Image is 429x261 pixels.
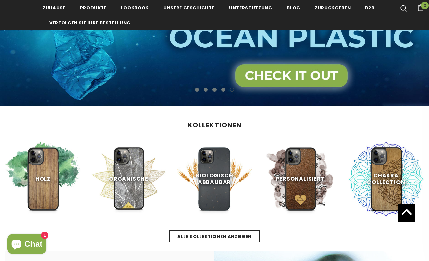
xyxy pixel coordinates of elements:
[188,120,242,130] span: Kollektionen
[412,3,429,11] a: 0
[365,5,374,11] span: B2B
[195,88,199,92] button: 1
[121,5,149,11] span: Lookbook
[212,88,217,92] button: 3
[49,15,131,30] a: Verfolgen Sie Ihre Bestellung
[230,88,234,92] button: 5
[315,5,351,11] span: Zurückgeben
[5,234,48,256] inbox-online-store-chat: Onlineshop-Chat von Shopify
[421,2,429,9] span: 0
[229,5,272,11] span: Unterstützung
[169,230,260,242] a: Alle Kollektionen anzeigen
[49,20,131,26] span: Verfolgen Sie Ihre Bestellung
[221,88,225,92] button: 4
[287,5,300,11] span: Blog
[80,5,107,11] span: Produkte
[204,88,208,92] button: 2
[163,5,214,11] span: Unsere Geschichte
[43,5,66,11] span: Zuhause
[177,233,252,240] span: Alle Kollektionen anzeigen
